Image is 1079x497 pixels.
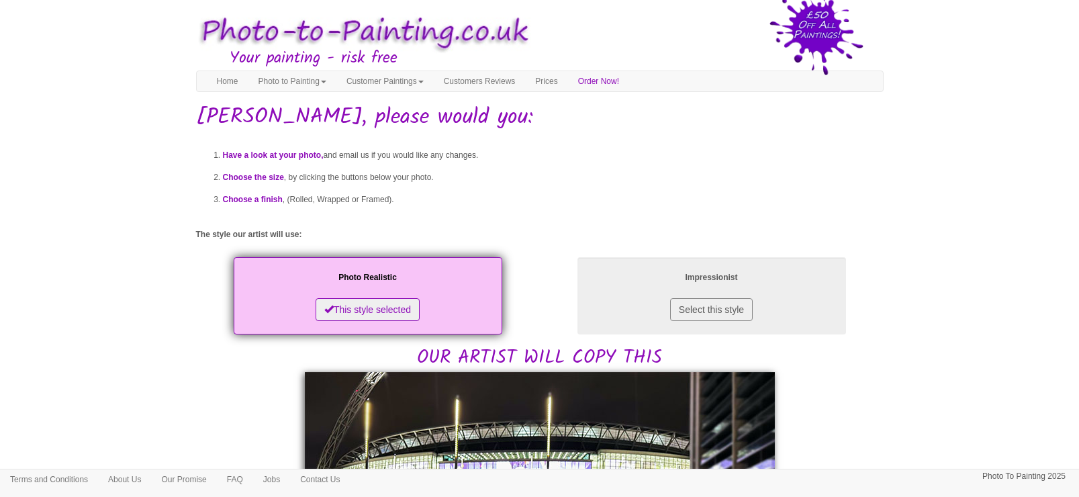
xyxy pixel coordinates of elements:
[223,144,884,167] li: and email us if you would like any changes.
[525,71,567,91] a: Prices
[223,195,283,204] span: Choose a finish
[591,271,833,285] p: Impressionist
[207,71,248,91] a: Home
[336,71,434,91] a: Customer Paintings
[248,71,336,91] a: Photo to Painting
[670,298,753,321] button: Select this style
[247,271,489,285] p: Photo Realistic
[196,229,302,240] label: The style our artist will use:
[98,469,151,490] a: About Us
[316,298,420,321] button: This style selected
[290,469,350,490] a: Contact Us
[223,167,884,189] li: , by clicking the buttons below your photo.
[223,150,324,160] span: Have a look at your photo,
[151,469,216,490] a: Our Promise
[982,469,1066,484] p: Photo To Painting 2025
[230,50,884,67] h3: Your painting - risk free
[196,254,884,369] h2: OUR ARTIST WILL COPY THIS
[196,105,884,129] h1: [PERSON_NAME], please would you:
[434,71,526,91] a: Customers Reviews
[253,469,290,490] a: Jobs
[223,189,884,211] li: , (Rolled, Wrapped or Framed).
[217,469,253,490] a: FAQ
[223,173,284,182] span: Choose the size
[189,7,533,58] img: Photo to Painting
[568,71,629,91] a: Order Now!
